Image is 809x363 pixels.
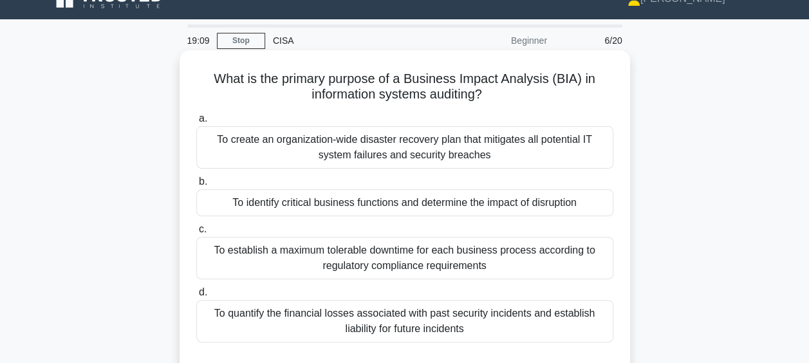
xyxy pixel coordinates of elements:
div: CISA [265,28,442,53]
div: 19:09 [180,28,217,53]
div: 6/20 [555,28,630,53]
h5: What is the primary purpose of a Business Impact Analysis (BIA) in information systems auditing? [195,71,615,103]
span: a. [199,113,207,124]
span: b. [199,176,207,187]
div: To establish a maximum tolerable downtime for each business process according to regulatory compl... [196,237,613,279]
div: To quantify the financial losses associated with past security incidents and establish liability ... [196,300,613,342]
div: To create an organization-wide disaster recovery plan that mitigates all potential IT system fail... [196,126,613,169]
div: To identify critical business functions and determine the impact of disruption [196,189,613,216]
span: c. [199,223,207,234]
a: Stop [217,33,265,49]
span: d. [199,286,207,297]
div: Beginner [442,28,555,53]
